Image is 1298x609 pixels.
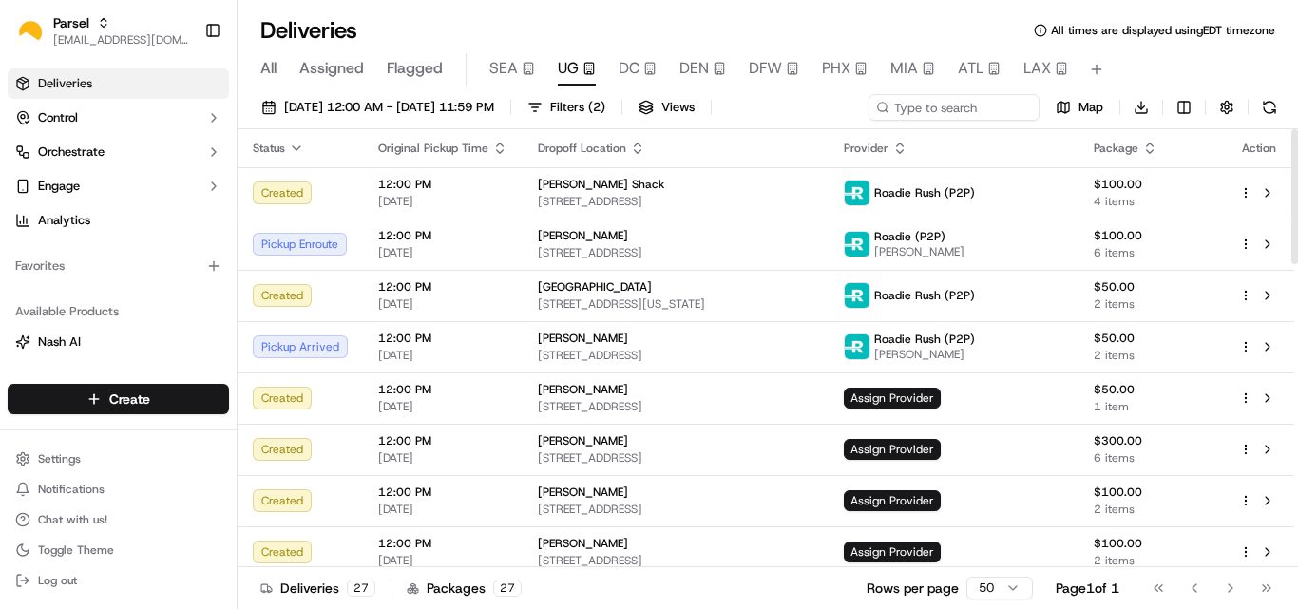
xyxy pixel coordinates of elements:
[378,433,507,448] span: 12:00 PM
[1094,279,1209,295] span: $50.00
[845,334,869,359] img: roadie-logo-v2.jpg
[538,399,813,414] span: [STREET_ADDRESS]
[260,579,375,598] div: Deliveries
[378,553,507,568] span: [DATE]
[538,536,628,551] span: [PERSON_NAME]
[1094,296,1209,312] span: 2 items
[38,482,105,497] span: Notifications
[8,251,229,281] div: Favorites
[519,94,614,121] button: Filters(2)
[260,15,357,46] h1: Deliveries
[378,194,507,209] span: [DATE]
[845,232,869,257] img: roadie-logo-v2.jpg
[538,450,813,466] span: [STREET_ADDRESS]
[109,390,150,409] span: Create
[493,580,522,597] div: 27
[489,57,518,80] span: SEA
[1094,228,1209,243] span: $100.00
[8,567,229,594] button: Log out
[661,99,695,116] span: Views
[1094,399,1209,414] span: 1 item
[378,348,507,363] span: [DATE]
[874,244,964,259] span: [PERSON_NAME]
[1078,99,1103,116] span: Map
[378,141,488,156] span: Original Pickup Time
[8,68,229,99] a: Deliveries
[619,57,639,80] span: DC
[38,212,90,229] span: Analytics
[8,8,197,53] button: ParselParsel[EMAIL_ADDRESS][DOMAIN_NAME]
[38,368,66,385] span: Fleet
[1094,245,1209,260] span: 6 items
[8,537,229,563] button: Toggle Theme
[1023,57,1051,80] span: LAX
[1094,194,1209,209] span: 4 items
[1094,382,1209,397] span: $50.00
[1239,141,1279,156] div: Action
[15,368,221,385] a: Fleet
[407,579,522,598] div: Packages
[538,194,813,209] span: [STREET_ADDRESS]
[15,333,221,351] a: Nash AI
[1094,177,1209,192] span: $100.00
[260,57,277,80] span: All
[749,57,782,80] span: DFW
[679,57,709,80] span: DEN
[378,279,507,295] span: 12:00 PM
[378,399,507,414] span: [DATE]
[299,57,364,80] span: Assigned
[958,57,983,80] span: ATL
[538,348,813,363] span: [STREET_ADDRESS]
[378,228,507,243] span: 12:00 PM
[8,384,229,414] button: Create
[38,75,92,92] span: Deliveries
[1094,502,1209,517] span: 2 items
[874,332,975,347] span: Roadie Rush (P2P)
[869,94,1040,121] input: Type to search
[844,490,941,511] span: Assign Provider
[1256,94,1283,121] button: Refresh
[1051,23,1275,38] span: All times are displayed using EDT timezone
[1094,141,1138,156] span: Package
[538,245,813,260] span: [STREET_ADDRESS]
[538,279,652,295] span: [GEOGRAPHIC_DATA]
[378,177,507,192] span: 12:00 PM
[53,13,89,32] span: Parsel
[588,99,605,116] span: ( 2 )
[38,512,107,527] span: Chat with us!
[538,296,813,312] span: [STREET_ADDRESS][US_STATE]
[253,94,503,121] button: [DATE] 12:00 AM - [DATE] 11:59 PM
[867,579,959,598] p: Rows per page
[53,32,189,48] button: [EMAIL_ADDRESS][DOMAIN_NAME]
[1094,536,1209,551] span: $100.00
[284,99,494,116] span: [DATE] 12:00 AM - [DATE] 11:59 PM
[630,94,703,121] button: Views
[15,16,46,46] img: Parsel
[8,476,229,503] button: Notifications
[378,485,507,500] span: 12:00 PM
[38,573,77,588] span: Log out
[253,141,285,156] span: Status
[378,536,507,551] span: 12:00 PM
[38,451,81,466] span: Settings
[845,181,869,205] img: roadie-logo-v2.jpg
[538,502,813,517] span: [STREET_ADDRESS]
[1094,348,1209,363] span: 2 items
[8,446,229,472] button: Settings
[1094,485,1209,500] span: $100.00
[538,553,813,568] span: [STREET_ADDRESS]
[538,485,628,500] span: [PERSON_NAME]
[378,450,507,466] span: [DATE]
[8,137,229,167] button: Orchestrate
[538,228,628,243] span: [PERSON_NAME]
[38,143,105,161] span: Orchestrate
[8,103,229,133] button: Control
[38,542,114,558] span: Toggle Theme
[1056,579,1119,598] div: Page 1 of 1
[38,109,78,126] span: Control
[1094,450,1209,466] span: 6 items
[890,57,918,80] span: MIA
[844,388,941,409] span: Assign Provider
[538,331,628,346] span: [PERSON_NAME]
[874,347,975,362] span: [PERSON_NAME]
